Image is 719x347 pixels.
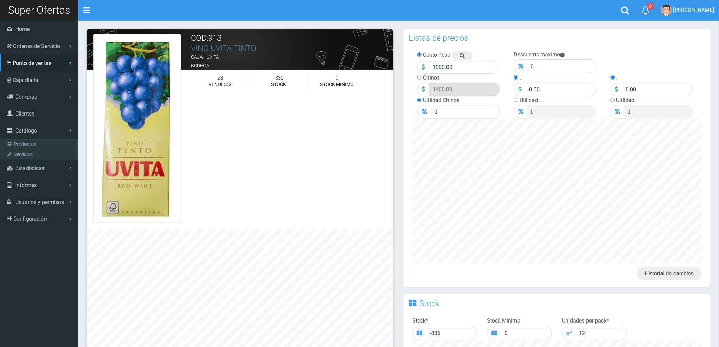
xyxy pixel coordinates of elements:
[429,60,498,74] input: Precio Costo...
[2,139,78,149] a: Productos
[426,327,477,340] input: Stock total...
[452,51,473,60] a: Buscar precio en google
[514,51,560,58] label: Descuento maximo
[15,199,64,205] span: Usuarios y permisos
[15,127,37,134] span: Catálogo
[616,97,637,103] label: Utilidad .
[423,52,450,58] label: Costo Peso
[209,82,232,87] font: VENDIDOS
[419,299,439,308] h3: Stock
[502,327,552,340] input: Stock minimo...
[673,7,714,13] span: [PERSON_NAME]
[423,74,440,81] label: Chinos
[274,75,283,81] font: -336
[520,97,541,103] label: Utilidad .
[431,105,500,119] input: Precio Venta...
[93,34,181,223] img: VINO_UVITA_TINTO_JPG.jpg
[191,54,220,60] font: CAJA - UVITA
[527,59,597,73] input: Descuento Maximo
[191,34,222,43] font: COD:913
[624,105,694,119] input: Precio .
[423,97,459,103] label: Utilidad Chinos
[527,105,597,119] input: Precio .
[648,3,654,10] span: 0
[191,63,210,68] font: BODEGA
[622,83,694,96] input: Precio .
[661,5,672,16] img: User Image
[520,74,521,81] label: .
[637,267,702,280] a: Historial de cambios
[487,317,521,325] label: Stock Minimo
[336,75,338,81] font: 0
[15,26,30,32] span: Home
[429,83,500,96] input: Precio Venta...
[2,149,78,159] a: Servicios
[196,75,244,81] h5: 28
[271,82,286,87] font: STOCK
[13,60,51,66] span: Punto de ventas
[15,165,45,171] span: Estadisticas
[616,74,618,81] label: .
[562,317,609,325] label: Unidades por pack
[13,77,38,83] span: Caja diaria
[15,93,37,100] span: Compras
[13,215,47,222] span: Configuración
[191,44,257,53] a: VINO UVITA TINTO
[412,317,428,325] label: Stock
[15,182,37,188] span: Informes
[320,82,354,87] font: STOCK MINIMO
[15,110,34,117] span: Clientes
[409,34,468,42] h3: Listas de precios
[8,4,70,16] span: Super Ofertas
[576,327,627,340] input: 1
[13,43,60,49] span: Ordenes de Servicio
[526,83,597,96] input: Precio .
